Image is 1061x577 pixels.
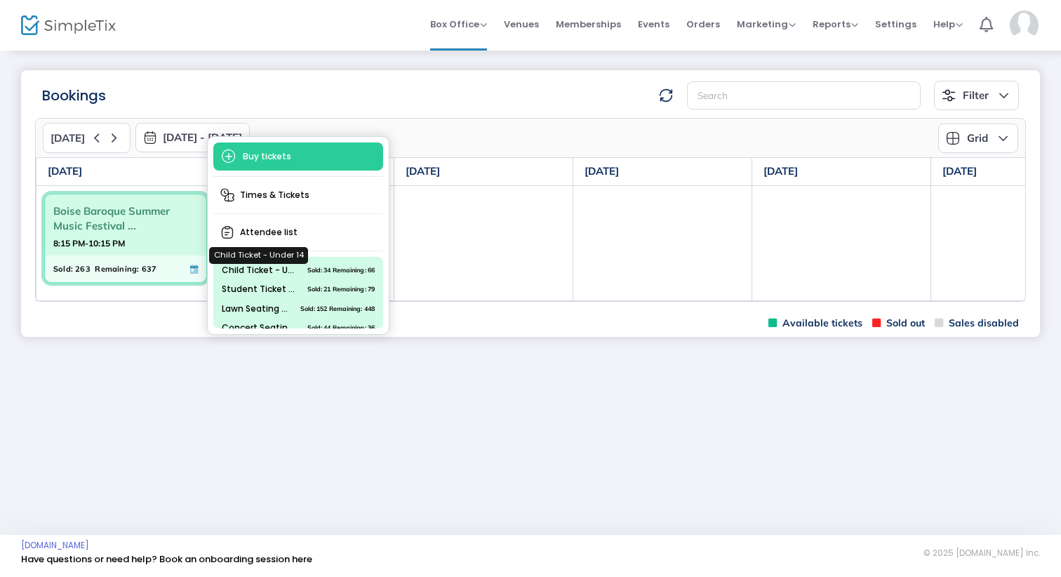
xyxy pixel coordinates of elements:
[933,18,963,31] span: Help
[307,264,375,277] span: Sold: 34 Remaining: 66
[934,81,1019,110] button: Filter
[768,317,862,330] span: Available tickets
[135,123,250,152] button: [DATE] - [DATE]
[213,220,383,245] span: Attendee list
[222,303,290,315] span: Lawn Seating Ticket
[875,6,916,42] span: Settings
[53,261,73,277] span: Sold:
[307,321,375,334] span: Sold: 44 Remaining: 36
[143,131,157,145] img: monthly
[872,317,925,330] span: Sold out
[222,264,297,277] span: Child Ticket - Under 14
[687,81,921,110] input: Search
[21,552,312,566] a: Have questions or need help? Book an onboarding session here
[36,158,215,186] th: [DATE]
[430,18,487,31] span: Box Office
[938,124,1018,153] button: Grid
[300,303,375,315] span: Sold: 152 Remaining: 448
[556,6,621,42] span: Memberships
[51,132,85,145] span: [DATE]
[752,158,931,186] th: [DATE]
[95,261,139,277] span: Remaining:
[737,18,796,31] span: Marketing
[222,321,297,334] span: Concert Seating - padded & backed chair
[638,6,669,42] span: Events
[75,261,91,277] span: 263
[142,261,157,277] span: 637
[659,88,673,102] img: refresh-data
[53,234,125,252] strong: 8:15 PM-10:15 PM
[307,283,375,296] span: Sold: 21 Remaining: 79
[573,158,752,186] th: [DATE]
[213,183,383,208] span: Times & Tickets
[213,142,383,171] span: Buy tickets
[923,548,1040,559] span: © 2025 [DOMAIN_NAME] Inc.
[946,131,960,145] img: grid
[935,317,1019,330] span: Sales disabled
[504,6,539,42] span: Venues
[942,88,956,102] img: filter
[220,188,234,202] img: times-tickets
[222,283,297,296] span: Student Ticket - Lawn Seating
[394,158,573,186] th: [DATE]
[43,123,131,153] button: [DATE]
[53,200,198,237] span: Boise Baroque Summer Music Festival ...
[21,540,89,551] a: [DOMAIN_NAME]
[220,225,234,239] img: clipboard
[813,18,858,31] span: Reports
[42,85,106,106] m-panel-title: Bookings
[209,247,308,264] div: Child Ticket - Under 14
[686,6,720,42] span: Orders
